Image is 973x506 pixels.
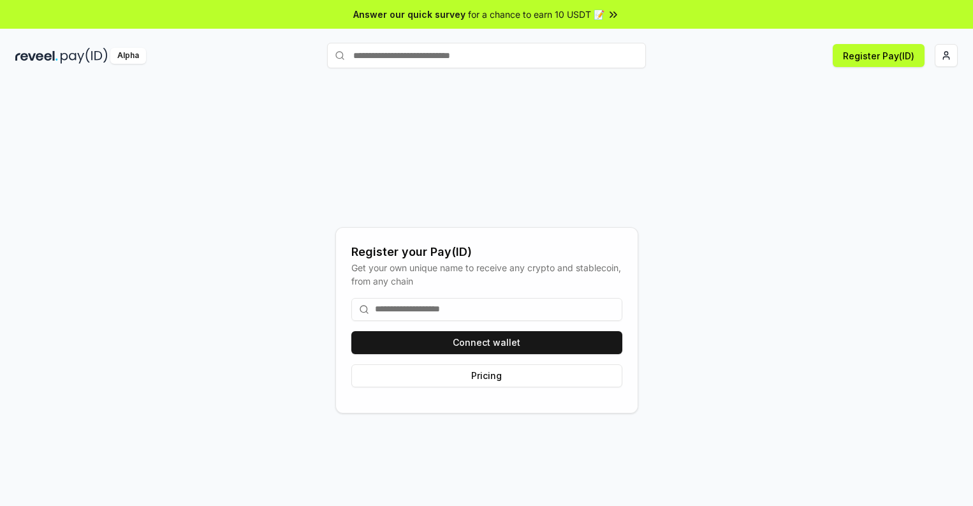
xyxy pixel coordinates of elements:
span: Answer our quick survey [353,8,465,21]
div: Register your Pay(ID) [351,243,622,261]
img: reveel_dark [15,48,58,64]
span: for a chance to earn 10 USDT 📝 [468,8,604,21]
div: Alpha [110,48,146,64]
img: pay_id [61,48,108,64]
div: Get your own unique name to receive any crypto and stablecoin, from any chain [351,261,622,288]
button: Register Pay(ID) [833,44,925,67]
button: Pricing [351,364,622,387]
button: Connect wallet [351,331,622,354]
